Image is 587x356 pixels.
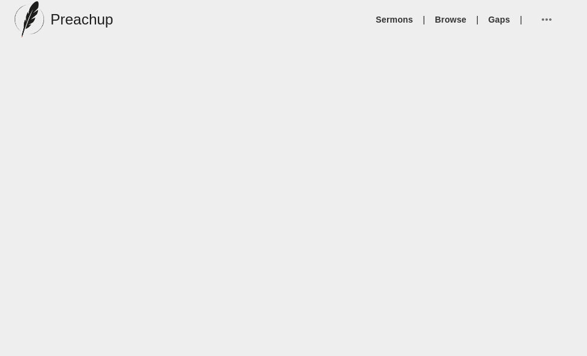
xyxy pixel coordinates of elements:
img: preachup-logo.png [15,1,44,38]
a: Browse [435,13,466,26]
li: | [418,13,430,26]
h5: Preachup [50,10,113,29]
a: Gaps [489,13,511,26]
a: Sermons [376,13,413,26]
li: | [515,13,527,26]
li: | [471,13,484,26]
